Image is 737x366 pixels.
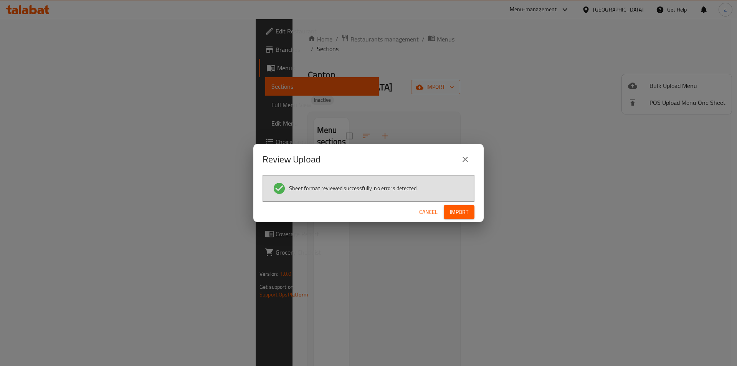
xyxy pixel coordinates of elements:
[450,207,468,217] span: Import
[419,207,438,217] span: Cancel
[444,205,474,219] button: Import
[289,184,418,192] span: Sheet format reviewed successfully, no errors detected.
[456,150,474,169] button: close
[416,205,441,219] button: Cancel
[263,153,321,166] h2: Review Upload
